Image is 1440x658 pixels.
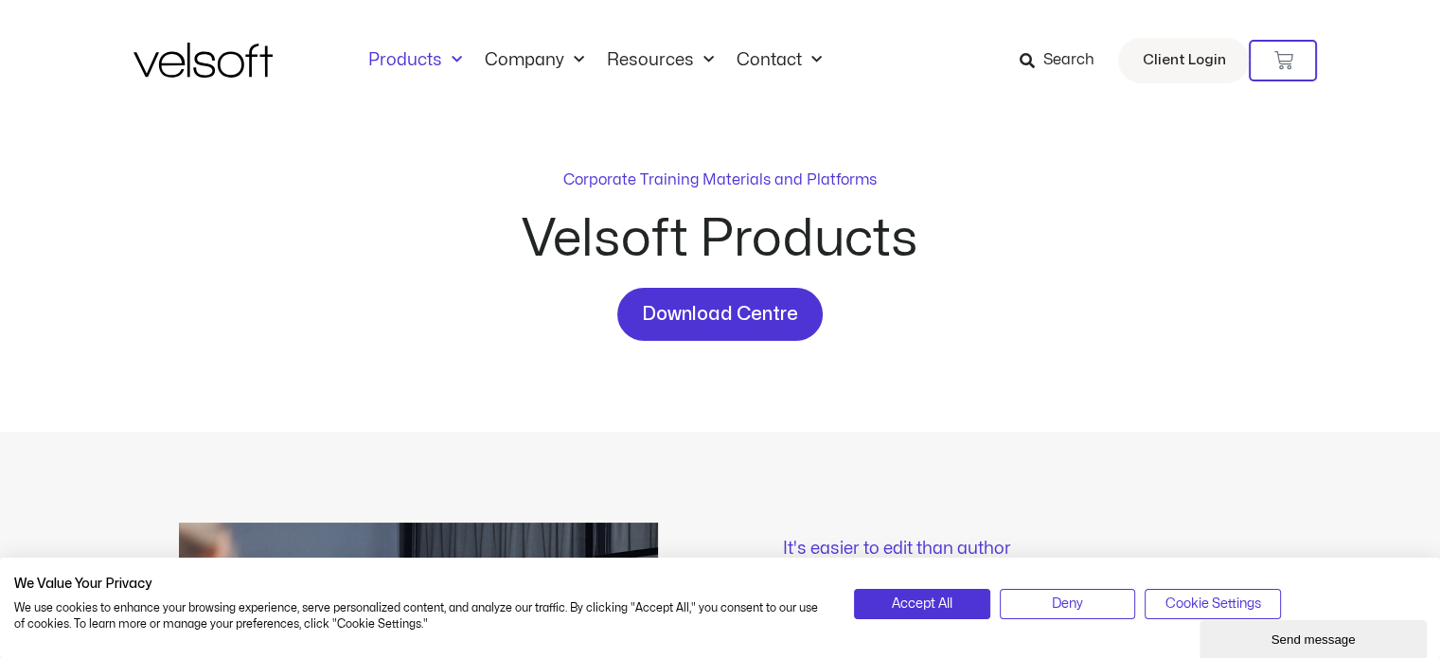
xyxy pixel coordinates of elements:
a: ResourcesMenu Toggle [596,50,725,71]
p: We use cookies to enhance your browsing experience, serve personalized content, and analyze our t... [14,600,826,632]
nav: Menu [357,50,833,71]
h2: We Value Your Privacy [14,576,826,593]
a: Client Login [1118,38,1249,83]
span: Deny [1052,594,1083,614]
span: Download Centre [642,299,798,329]
button: Adjust cookie preferences [1145,589,1280,619]
button: Deny all cookies [1000,589,1135,619]
a: CompanyMenu Toggle [473,50,596,71]
span: Accept All [892,594,952,614]
p: Corporate Training Materials and Platforms [563,169,877,191]
iframe: chat widget [1200,616,1431,658]
button: Accept all cookies [854,589,989,619]
span: Cookie Settings [1164,594,1260,614]
a: Search [1019,44,1107,77]
img: Velsoft Training Materials [133,43,273,78]
a: Download Centre [617,288,823,341]
a: ContactMenu Toggle [725,50,833,71]
a: ProductsMenu Toggle [357,50,473,71]
h2: Velsoft Products [380,214,1061,265]
span: Search [1042,48,1093,73]
span: Client Login [1142,48,1225,73]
